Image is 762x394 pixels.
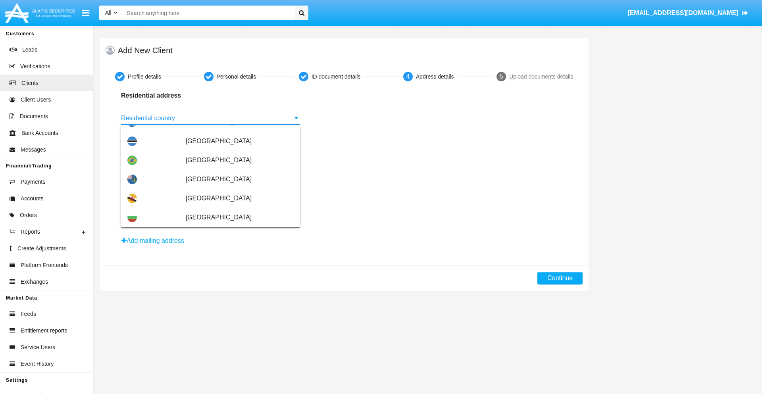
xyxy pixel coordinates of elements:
[118,47,173,54] h5: Add New Client
[123,6,292,20] input: Search
[312,73,361,81] div: ID document details
[21,360,54,368] span: Event History
[21,228,40,236] span: Reports
[21,327,67,335] span: Entitlement reports
[105,10,112,16] span: All
[121,236,185,246] button: Add mailing address
[186,132,294,151] span: [GEOGRAPHIC_DATA]
[406,73,410,80] span: 4
[99,9,123,17] a: All
[416,73,454,81] div: Address details
[21,310,36,318] span: Feeds
[20,112,48,121] span: Documents
[128,73,161,81] div: Profile details
[20,62,50,71] span: Verifications
[21,261,68,269] span: Platform Frontends
[500,73,503,80] span: 5
[624,2,752,24] a: [EMAIL_ADDRESS][DOMAIN_NAME]
[186,151,294,170] span: [GEOGRAPHIC_DATA]
[21,129,58,137] span: Bank Accounts
[186,170,294,189] span: [GEOGRAPHIC_DATA]
[121,91,300,100] p: Residential address
[186,208,294,227] span: [GEOGRAPHIC_DATA]
[21,194,44,203] span: Accounts
[186,189,294,208] span: [GEOGRAPHIC_DATA]
[20,211,37,219] span: Orders
[21,178,45,186] span: Payments
[21,79,38,87] span: Clients
[22,46,37,54] span: Leads
[21,343,55,352] span: Service Users
[217,73,256,81] div: Personal details
[21,96,51,104] span: Client Users
[21,146,46,154] span: Messages
[509,73,573,81] div: Upload documents details
[17,244,66,253] span: Create Adjustments
[4,1,76,25] img: Logo image
[537,272,583,284] button: Continue
[21,278,48,286] span: Exchanges
[627,10,738,16] span: [EMAIL_ADDRESS][DOMAIN_NAME]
